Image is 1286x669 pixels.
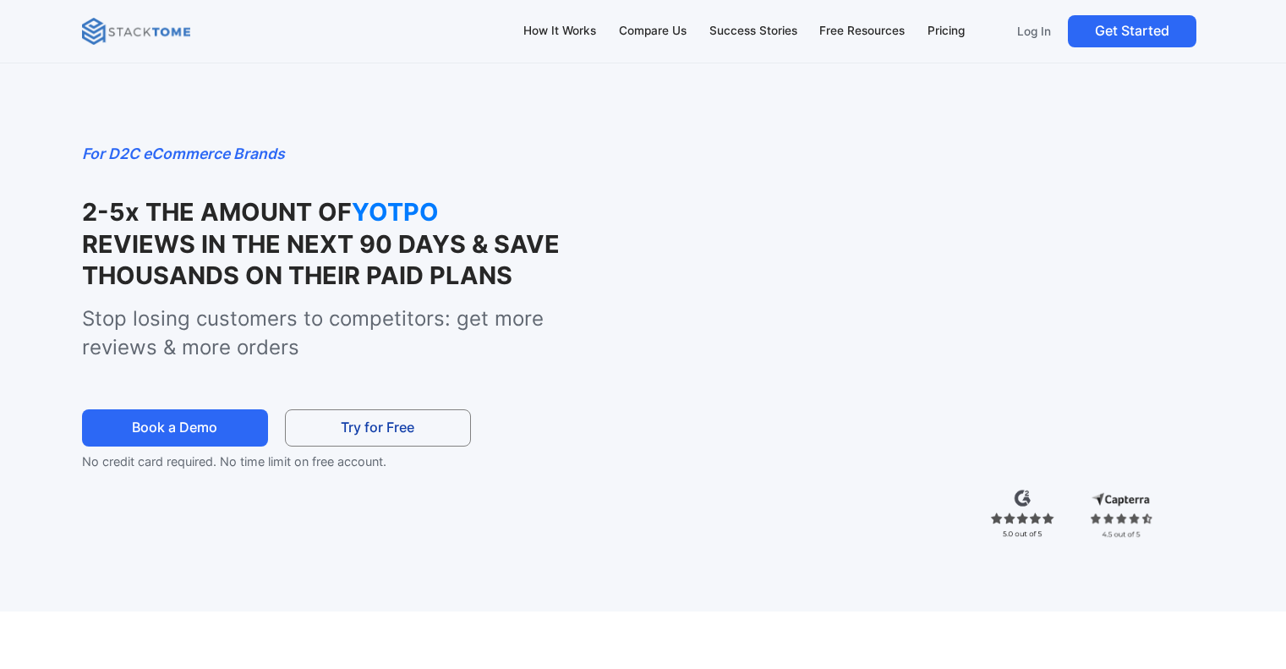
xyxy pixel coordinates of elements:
[82,452,495,472] p: No credit card required. No time limit on free account.
[352,196,521,228] strong: YOTPO
[920,14,973,49] a: Pricing
[82,229,560,290] strong: REVIEWS IN THE NEXT 90 DAYS & SAVE THOUSANDS ON THEIR PAID PLANS
[1007,15,1061,47] a: Log In
[523,22,596,41] div: How It Works
[812,14,913,49] a: Free Resources
[819,22,905,41] div: Free Resources
[1068,15,1196,47] a: Get Started
[82,197,352,227] strong: 2-5x THE AMOUNT OF
[285,409,471,447] a: Try for Free
[928,22,965,41] div: Pricing
[82,409,268,447] a: Book a Demo
[619,22,687,41] div: Compare Us
[603,142,1204,480] iframe: StackTome- product_demo 07.24 - 1.3x speed (1080p)
[82,145,285,162] em: For D2C eCommerce Brands
[709,22,797,41] div: Success Stories
[516,14,605,49] a: How It Works
[1017,24,1051,39] p: Log In
[701,14,805,49] a: Success Stories
[82,304,567,361] p: Stop losing customers to competitors: get more reviews & more orders
[611,14,695,49] a: Compare Us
